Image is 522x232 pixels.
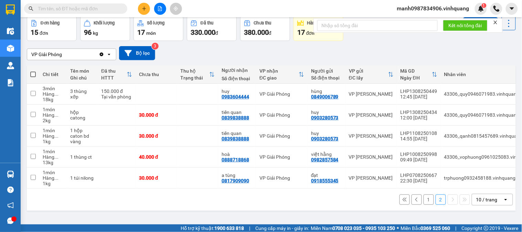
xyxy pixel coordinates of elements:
div: Ngày ĐH [401,75,432,81]
div: Tại văn phòng [101,94,132,99]
div: ĐC lấy [349,75,388,81]
div: Số điện thoại [222,76,253,81]
span: notification [7,202,14,209]
div: 14:55 [DATE] [401,136,437,141]
div: 150.000 đ [101,88,132,94]
div: hùng [311,88,342,94]
div: huy [222,88,253,94]
span: 17 [297,28,305,36]
div: Người nhận [222,67,253,73]
div: 0903280573 [311,115,339,120]
div: 0903280573 [311,136,339,141]
span: Kết nối tổng đài [449,22,482,29]
button: 2 [436,194,446,205]
div: 1 món [43,170,63,175]
th: Toggle SortBy [345,65,397,84]
span: 17 [137,28,145,36]
div: đạt [311,172,342,178]
div: VP Giải Phóng [259,133,304,139]
div: a tùng [222,172,253,178]
div: VP Giải Phóng [31,51,62,58]
span: đơn [40,30,48,36]
div: việt hằng [311,151,342,157]
span: message [7,218,14,224]
div: 30.000 đ [139,175,173,181]
span: plus [142,6,147,11]
div: VP Giải Phóng [259,91,304,97]
img: warehouse-icon [7,28,14,35]
div: Số lượng [147,21,165,25]
div: Hàng thông thường [43,112,63,118]
div: 1 túi nilong [70,175,94,181]
div: VP Giải Phóng [259,112,304,118]
span: 330.000 [191,28,215,36]
div: 22:30 [DATE] [401,178,437,183]
span: close [493,20,498,25]
div: Đã thu [101,68,127,74]
div: LHP1108250108 [401,130,437,136]
div: Tên món [70,68,94,74]
div: LHP0708250667 [401,172,437,178]
div: HTTT [101,75,127,81]
img: warehouse-icon [7,62,14,69]
div: LHP1008250998 [401,151,437,157]
div: 18 kg [43,97,63,102]
div: 12:00 [DATE] [401,115,437,120]
div: 0983604444 [222,94,249,99]
div: Chưa thu [254,21,271,25]
div: 09:49 [DATE] [401,157,437,162]
button: Kết nối tổng đài [443,20,488,31]
span: question-circle [7,187,14,193]
div: 0982857584 [311,157,339,162]
div: Khối lượng [94,21,115,25]
div: LHP1308250449 [401,88,437,94]
button: Chưa thu380.000đ [240,16,290,41]
div: 0839838888 [222,115,249,120]
div: VP [PERSON_NAME] [349,175,394,181]
div: 30.000 đ [139,133,173,139]
div: Đơn hàng [41,21,60,25]
div: 1 kg [43,139,63,144]
svg: Clear value [99,52,104,57]
sup: 1 [482,3,487,8]
div: LHP1308250434 [401,109,437,115]
img: logo-vxr [6,4,15,15]
div: 1 món [43,107,63,112]
div: 3 món [43,86,63,91]
span: ⚪️ [397,227,399,230]
span: caret-down [509,6,515,12]
svg: open [503,197,509,202]
button: Khối lượng96kg [80,16,130,41]
span: 1 [483,3,485,8]
img: warehouse-icon [7,45,14,52]
div: Ghi chú [70,75,94,81]
div: huy [311,130,342,136]
div: Chi tiết [43,72,63,77]
div: Mã GD [401,68,432,74]
div: VP nhận [259,68,299,74]
div: Chưa thu [139,72,173,77]
div: 40.000 đ [139,154,173,160]
div: hộp catong [70,109,94,120]
button: Số lượng17món [134,16,183,41]
div: 1 kg [43,181,63,186]
strong: 0708 023 035 - 0935 103 250 [332,225,395,231]
span: Cung cấp máy in - giấy in: [255,224,309,232]
div: tiến quan [222,130,253,136]
span: ... [54,91,58,97]
div: Số điện thoại [311,75,342,81]
span: aim [173,6,178,11]
div: Hàng thông thường [43,175,63,181]
div: 1 thùng ct [70,154,94,160]
span: file-add [158,6,162,11]
div: 0817909090 [222,178,249,183]
th: Toggle SortBy [256,65,308,84]
sup: 3 [152,43,159,50]
span: ... [54,112,58,118]
span: search [29,6,33,11]
div: VP gửi [349,68,388,74]
div: 1 hộp caton bd vàng [70,128,94,144]
div: 1 món [43,128,63,133]
span: manh0987834906.vinhquang [392,4,475,13]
